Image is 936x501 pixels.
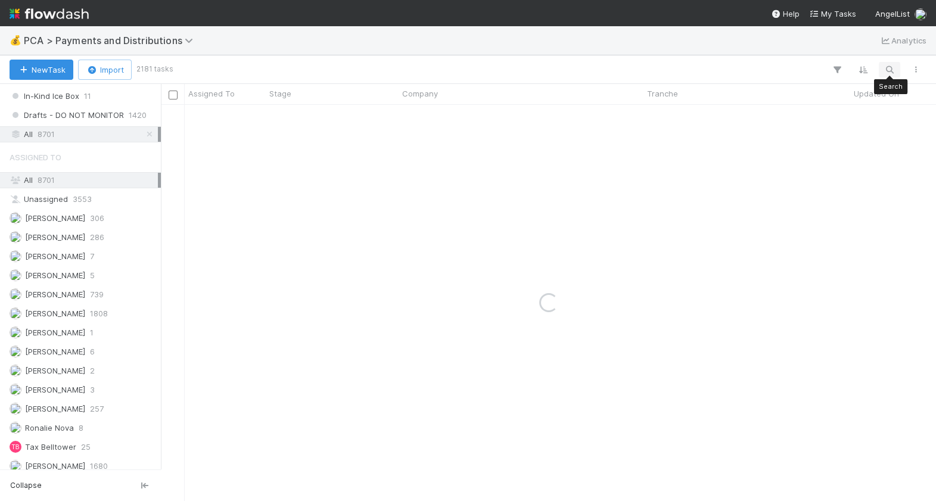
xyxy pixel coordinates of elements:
span: [PERSON_NAME] [25,251,85,261]
a: Analytics [879,33,926,48]
img: avatar_d7f67417-030a-43ce-a3ce-a315a3ccfd08.png [10,346,21,357]
span: 1808 [90,306,108,321]
span: Assigned To [188,88,235,99]
span: [PERSON_NAME] [25,347,85,356]
span: In-Kind Ice Box [10,89,79,104]
span: 257 [90,402,104,416]
span: Stage [269,88,291,99]
small: 2181 tasks [136,64,173,74]
span: [PERSON_NAME] [25,290,85,299]
input: Toggle All Rows Selected [169,91,178,99]
div: Help [771,8,800,20]
img: avatar_2bce2475-05ee-46d3-9413-d3901f5fa03f.png [10,250,21,262]
span: Company [402,88,438,99]
img: avatar_705b8750-32ac-4031-bf5f-ad93a4909bc8.png [10,403,21,415]
img: avatar_87e1a465-5456-4979-8ac4-f0cdb5bbfe2d.png [10,231,21,243]
span: [PERSON_NAME] [25,328,85,337]
span: 8701 [38,127,55,142]
span: 1420 [129,108,147,123]
span: My Tasks [809,9,856,18]
span: 7 [90,249,94,264]
img: avatar_0d9988fd-9a15-4cc7-ad96-88feab9e0fa9.png [10,422,21,434]
span: [PERSON_NAME] [25,385,85,394]
span: 739 [90,287,104,302]
img: avatar_8c44b08f-3bc4-4c10-8fb8-2c0d4b5a4cd3.png [10,365,21,376]
a: My Tasks [809,8,856,20]
div: Tax Belltower [10,441,21,453]
span: Assigned To [10,145,61,169]
span: Updated On [854,88,899,99]
span: [PERSON_NAME] [25,404,85,413]
div: Unassigned [10,192,158,207]
span: 8 [79,421,83,435]
span: [PERSON_NAME] [25,232,85,242]
img: avatar_70eb89fd-53e7-4719-8353-99a31b391b8c.png [10,269,21,281]
span: AngelList [875,9,910,18]
span: TB [12,444,20,450]
div: All [10,173,158,188]
span: 2 [90,363,95,378]
span: Ronalie Nova [25,423,74,432]
img: avatar_c6c9a18c-a1dc-4048-8eac-219674057138.png [10,460,21,472]
span: 💰 [10,35,21,45]
span: PCA > Payments and Distributions [24,35,199,46]
span: 1680 [90,459,108,474]
img: avatar_e7d5656d-bda2-4d83-89d6-b6f9721f96bd.png [10,307,21,319]
button: Import [78,60,132,80]
img: avatar_87e1a465-5456-4979-8ac4-f0cdb5bbfe2d.png [915,8,926,20]
img: avatar_030f5503-c087-43c2-95d1-dd8963b2926c.png [10,326,21,338]
img: logo-inverted-e16ddd16eac7371096b0.svg [10,4,89,24]
span: Drafts - DO NOT MONITOR [10,108,124,123]
span: 5 [90,268,95,283]
span: [PERSON_NAME] [25,213,85,223]
span: 286 [90,230,104,245]
span: [PERSON_NAME] [25,461,85,471]
img: avatar_a2d05fec-0a57-4266-8476-74cda3464b0e.png [10,212,21,224]
span: Tranche [647,88,678,99]
img: avatar_ad9da010-433a-4b4a-a484-836c288de5e1.png [10,288,21,300]
button: NewTask [10,60,73,80]
span: 1 [90,325,94,340]
span: 3553 [73,192,92,207]
span: 11 [84,89,91,104]
span: 306 [90,211,104,226]
div: All [10,127,158,142]
span: 8701 [38,175,55,185]
span: 3 [90,382,95,397]
span: 25 [81,440,91,455]
span: 6 [90,344,95,359]
span: [PERSON_NAME] [25,270,85,280]
span: [PERSON_NAME] [25,366,85,375]
img: avatar_487f705b-1efa-4920-8de6-14528bcda38c.png [10,384,21,396]
span: Collapse [10,480,42,491]
span: Tax Belltower [25,442,76,452]
span: [PERSON_NAME] [25,309,85,318]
